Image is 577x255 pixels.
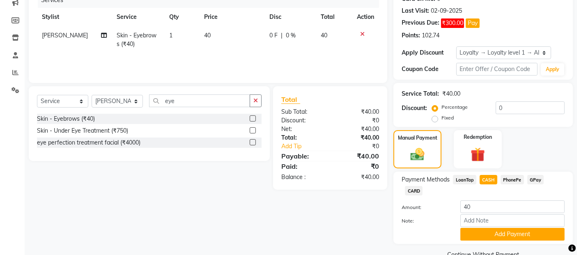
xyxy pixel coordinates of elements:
[275,108,330,116] div: Sub Total:
[164,8,199,26] th: Qty
[275,151,330,161] div: Payable:
[330,173,385,181] div: ₹40.00
[330,133,385,142] div: ₹40.00
[402,7,429,15] div: Last Visit:
[431,7,462,15] div: 02-09-2025
[441,103,468,111] label: Percentage
[117,32,156,48] span: Skin - Eyebrows (₹40)
[460,228,565,241] button: Add Payment
[204,32,211,39] span: 40
[464,133,492,141] label: Redemption
[456,63,538,76] input: Enter Offer / Coupon Code
[275,161,330,171] div: Paid:
[330,125,385,133] div: ₹40.00
[264,8,316,26] th: Disc
[541,63,564,76] button: Apply
[275,133,330,142] div: Total:
[398,134,437,142] label: Manual Payment
[422,31,439,40] div: 102.74
[37,126,128,135] div: Skin - Under Eye Treatment (₹750)
[466,18,480,28] button: Pay
[321,32,327,39] span: 40
[316,8,352,26] th: Total
[395,204,454,211] label: Amount:
[402,18,439,28] div: Previous Due:
[42,32,88,39] span: [PERSON_NAME]
[330,116,385,125] div: ₹0
[402,90,439,98] div: Service Total:
[199,8,264,26] th: Price
[442,90,460,98] div: ₹40.00
[275,173,330,181] div: Balance :
[453,175,476,184] span: LoanTap
[405,186,423,195] span: CARD
[286,31,296,40] span: 0 %
[330,151,385,161] div: ₹40.00
[281,95,300,104] span: Total
[330,108,385,116] div: ₹40.00
[269,31,278,40] span: 0 F
[402,175,450,184] span: Payment Methods
[149,94,250,107] input: Search or Scan
[37,115,95,123] div: Skin - Eyebrows (₹40)
[275,116,330,125] div: Discount:
[169,32,172,39] span: 1
[112,8,164,26] th: Service
[352,8,379,26] th: Action
[501,175,524,184] span: PhonePe
[330,161,385,171] div: ₹0
[460,214,565,227] input: Add Note
[37,8,112,26] th: Stylist
[441,114,454,122] label: Fixed
[37,138,140,147] div: eye perfection treatment facial (₹4000)
[527,175,544,184] span: GPay
[275,125,330,133] div: Net:
[466,146,490,164] img: _gift.svg
[402,48,456,57] div: Apply Discount
[402,65,456,74] div: Coupon Code
[441,18,464,28] span: ₹300.00
[340,142,386,151] div: ₹0
[402,31,420,40] div: Points:
[460,200,565,213] input: Amount
[402,104,427,113] div: Discount:
[275,142,339,151] a: Add Tip
[480,175,497,184] span: CASH
[395,217,454,225] label: Note:
[281,31,283,40] span: |
[406,147,428,163] img: _cash.svg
